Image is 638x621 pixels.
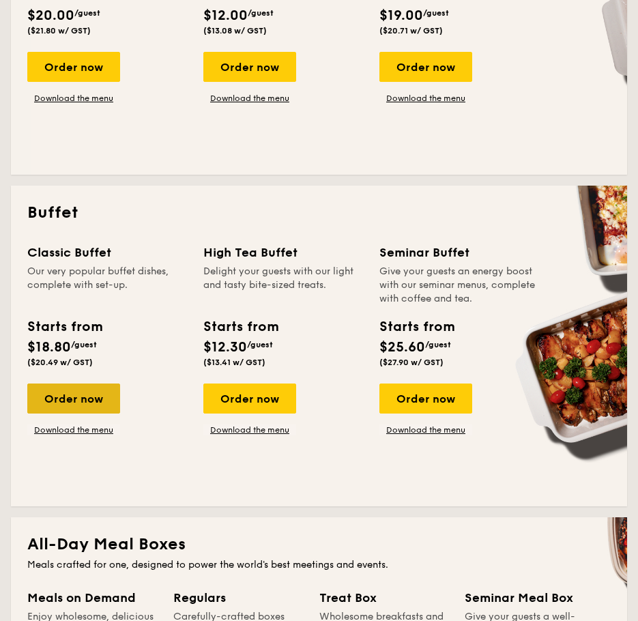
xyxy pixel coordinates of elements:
[27,317,102,337] div: Starts from
[203,52,296,82] div: Order now
[27,339,71,356] span: $18.80
[27,202,611,224] h2: Buffet
[27,588,157,607] div: Meals on Demand
[379,424,472,435] a: Download the menu
[203,424,296,435] a: Download the menu
[465,588,598,607] div: Seminar Meal Box
[203,243,363,262] div: High Tea Buffet
[248,8,274,18] span: /guest
[379,358,444,367] span: ($27.90 w/ GST)
[27,8,74,24] span: $20.00
[27,52,120,82] div: Order now
[203,317,278,337] div: Starts from
[379,243,539,262] div: Seminar Buffet
[379,317,454,337] div: Starts from
[27,534,611,555] h2: All-Day Meal Boxes
[173,588,303,607] div: Regulars
[27,384,120,414] div: Order now
[203,26,267,35] span: ($13.08 w/ GST)
[379,52,472,82] div: Order now
[27,558,611,572] div: Meals crafted for one, designed to power the world's best meetings and events.
[203,93,296,104] a: Download the menu
[203,339,247,356] span: $12.30
[27,243,187,262] div: Classic Buffet
[74,8,100,18] span: /guest
[379,8,423,24] span: $19.00
[203,8,248,24] span: $12.00
[71,340,97,349] span: /guest
[27,424,120,435] a: Download the menu
[27,26,91,35] span: ($21.80 w/ GST)
[27,93,120,104] a: Download the menu
[247,340,273,349] span: /guest
[203,358,265,367] span: ($13.41 w/ GST)
[319,588,449,607] div: Treat Box
[379,265,539,306] div: Give your guests an energy boost with our seminar menus, complete with coffee and tea.
[425,340,451,349] span: /guest
[27,265,187,306] div: Our very popular buffet dishes, complete with set-up.
[203,265,363,306] div: Delight your guests with our light and tasty bite-sized treats.
[379,384,472,414] div: Order now
[379,93,472,104] a: Download the menu
[27,358,93,367] span: ($20.49 w/ GST)
[203,384,296,414] div: Order now
[379,339,425,356] span: $25.60
[423,8,449,18] span: /guest
[379,26,443,35] span: ($20.71 w/ GST)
